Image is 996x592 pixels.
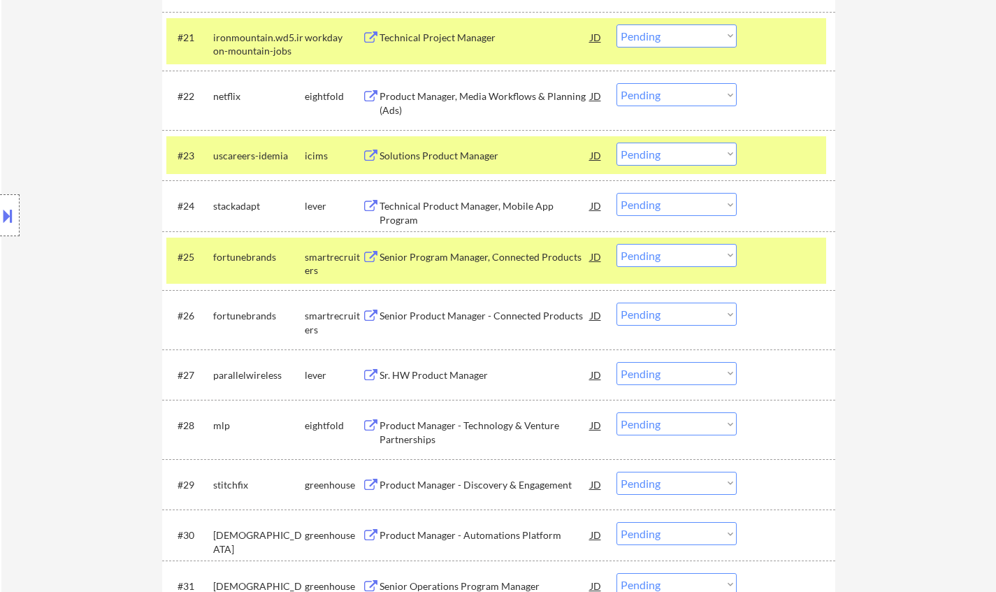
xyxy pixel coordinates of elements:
div: #27 [178,368,202,382]
div: Technical Project Manager [380,31,591,45]
div: #21 [178,31,202,45]
div: Product Manager - Technology & Venture Partnerships [380,419,591,446]
div: JD [589,244,603,269]
div: fortunebrands [213,250,305,264]
div: fortunebrands [213,309,305,323]
div: smartrecruiters [305,250,362,277]
div: JD [589,412,603,438]
div: Product Manager - Automations Platform [380,528,591,542]
div: lever [305,368,362,382]
div: uscareers-idemia [213,149,305,163]
div: JD [589,143,603,168]
div: greenhouse [305,528,362,542]
div: JD [589,472,603,497]
div: #30 [178,528,202,542]
div: greenhouse [305,478,362,492]
div: JD [589,24,603,50]
div: JD [589,362,603,387]
div: JD [589,83,603,108]
div: [DEMOGRAPHIC_DATA] [213,528,305,556]
div: eightfold [305,419,362,433]
div: icims [305,149,362,163]
div: smartrecruiters [305,309,362,336]
div: parallelwireless [213,368,305,382]
div: JD [589,522,603,547]
div: lever [305,199,362,213]
div: JD [589,303,603,328]
div: JD [589,193,603,218]
div: #29 [178,478,202,492]
div: eightfold [305,89,362,103]
div: Sr. HW Product Manager [380,368,591,382]
div: Senior Program Manager, Connected Products [380,250,591,264]
div: stitchfix [213,478,305,492]
div: ironmountain.wd5.iron-mountain-jobs [213,31,305,58]
div: Product Manager - Discovery & Engagement [380,478,591,492]
div: mlp [213,419,305,433]
div: Product Manager, Media Workflows & Planning (Ads) [380,89,591,117]
div: Solutions Product Manager [380,149,591,163]
div: stackadapt [213,199,305,213]
div: #28 [178,419,202,433]
div: workday [305,31,362,45]
div: netflix [213,89,305,103]
div: Technical Product Manager, Mobile App Program [380,199,591,226]
div: Senior Product Manager - Connected Products [380,309,591,323]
